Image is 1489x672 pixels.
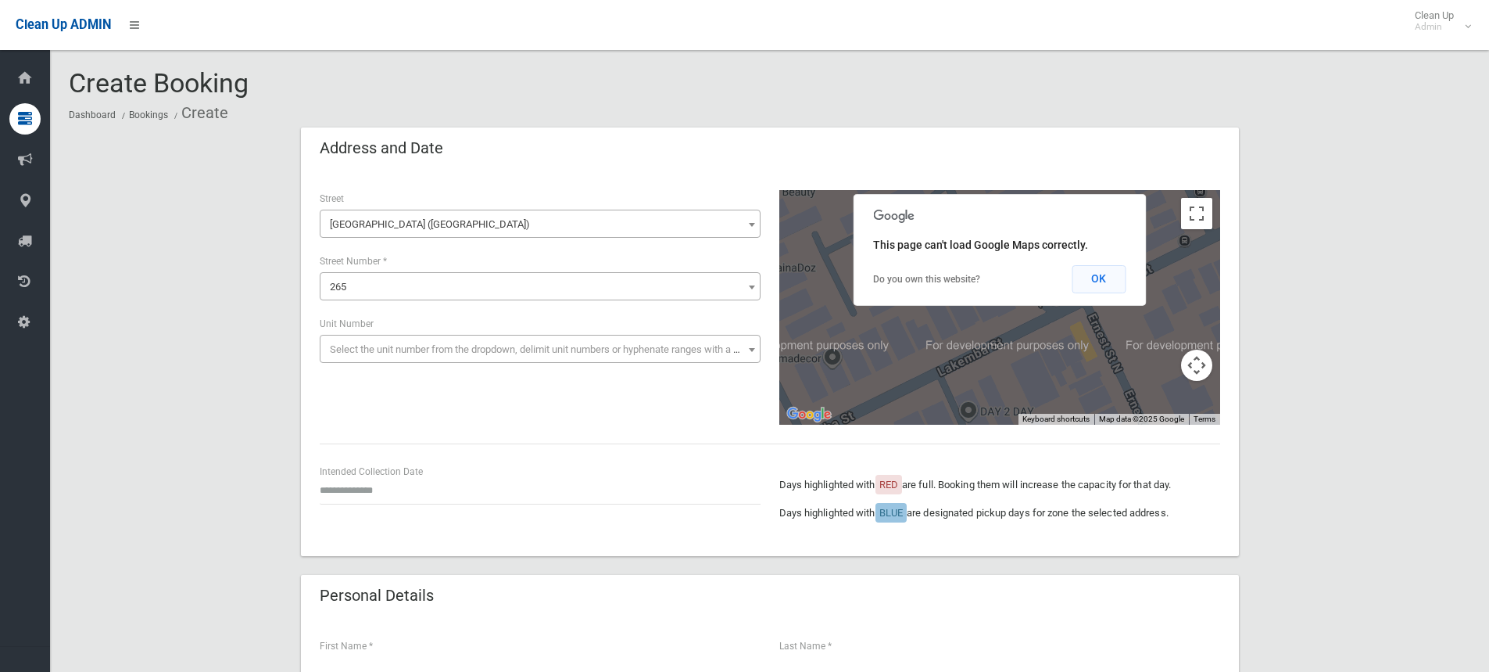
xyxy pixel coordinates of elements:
[129,110,168,120] a: Bookings
[779,476,1220,494] p: Days highlighted with are full. Booking them will increase the capacity for that day.
[1407,9,1469,33] span: Clean Up
[170,99,228,128] li: Create
[1415,21,1454,33] small: Admin
[1181,350,1212,381] button: Map camera controls
[873,239,1088,251] span: This page can't load Google Maps correctly.
[779,504,1220,523] p: Days highlighted with are designated pickup days for zone the selected address.
[1194,415,1215,423] a: Terms (opens in new tab)
[320,272,761,300] span: 265
[301,133,462,164] header: Address and Date
[879,507,903,519] span: BLUE
[330,281,346,293] span: 265
[1072,265,1126,293] button: OK
[69,67,249,99] span: Create Booking
[16,17,111,32] span: Clean Up ADMIN
[879,479,898,491] span: RED
[1099,415,1184,423] span: Map data ©2025 Google
[993,269,1024,308] div: 265 Lakemba Street, LAKEMBA NSW 2195
[1022,414,1090,425] button: Keyboard shortcuts
[301,580,453,611] header: Personal Details
[324,276,757,298] span: 265
[324,214,757,235] span: Lakemba Street (LAKEMBA 2195)
[69,110,116,120] a: Dashboard
[320,210,761,238] span: Lakemba Street (LAKEMBA 2195)
[330,343,767,355] span: Select the unit number from the dropdown, delimit unit numbers or hyphenate ranges with a comma
[873,274,980,285] a: Do you own this website?
[783,404,835,425] img: Google
[1181,198,1212,229] button: Toggle fullscreen view
[783,404,835,425] a: Open this area in Google Maps (opens a new window)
